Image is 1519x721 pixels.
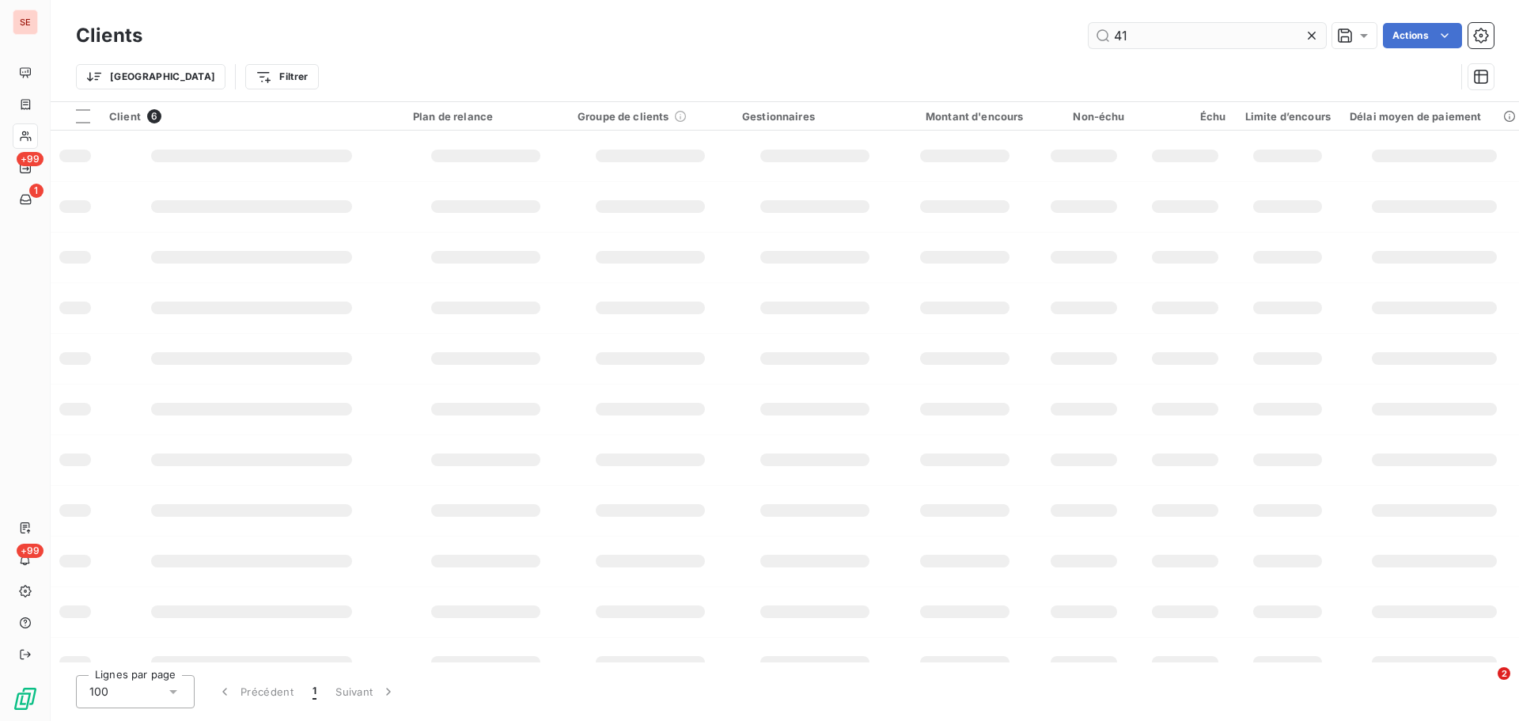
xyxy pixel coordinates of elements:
[13,686,38,712] img: Logo LeanPay
[245,64,318,89] button: Filtrer
[907,110,1024,123] div: Montant d'encours
[1383,23,1462,48] button: Actions
[303,675,326,708] button: 1
[1498,667,1510,680] span: 2
[147,109,161,123] span: 6
[1350,110,1519,123] div: Délai moyen de paiement
[76,21,142,50] h3: Clients
[326,675,406,708] button: Suivant
[313,684,316,700] span: 1
[89,684,108,700] span: 100
[1043,110,1125,123] div: Non-échu
[578,110,669,123] span: Groupe de clients
[17,152,44,166] span: +99
[1089,23,1326,48] input: Rechercher
[1465,667,1503,705] iframe: Intercom live chat
[413,110,559,123] div: Plan de relance
[13,9,38,35] div: SE
[17,544,44,558] span: +99
[76,64,225,89] button: [GEOGRAPHIC_DATA]
[207,675,303,708] button: Précédent
[1144,110,1226,123] div: Échu
[742,110,888,123] div: Gestionnaires
[1245,110,1331,123] div: Limite d’encours
[109,110,141,123] span: Client
[29,184,44,198] span: 1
